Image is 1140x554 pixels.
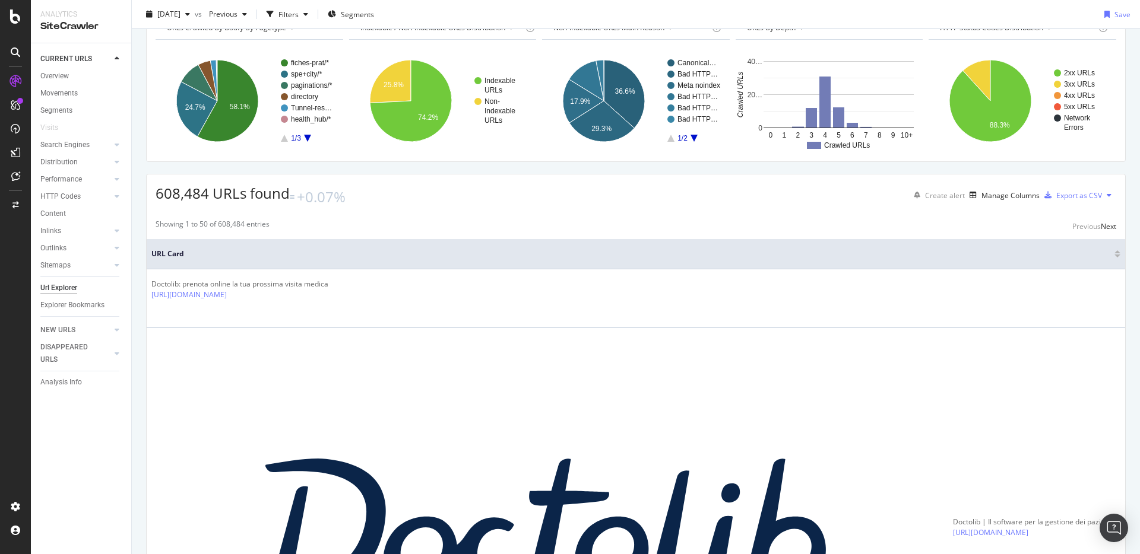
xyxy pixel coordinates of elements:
[156,183,290,203] span: 608,484 URLs found
[823,131,827,139] text: 4
[929,49,1116,152] svg: A chart.
[758,124,762,132] text: 0
[349,49,537,152] div: A chart.
[542,49,730,152] svg: A chart.
[484,77,515,85] text: Indexable
[40,259,71,272] div: Sitemaps
[418,113,438,122] text: 74.2%
[1114,9,1130,19] div: Save
[1072,221,1101,231] div: Previous
[677,104,718,112] text: Bad HTTP…
[768,131,772,139] text: 0
[615,88,635,96] text: 36.6%
[291,115,331,123] text: health_hub/*
[484,86,502,94] text: URLs
[1100,514,1128,542] div: Open Intercom Messenger
[747,23,796,33] span: URLs by Depth
[40,324,75,336] div: NEW URLS
[157,9,180,19] span: 2025 Aug. 22nd
[40,122,70,134] a: Visits
[291,81,332,90] text: paginations/*
[291,134,301,142] text: 1/3
[747,91,762,99] text: 20…
[40,190,81,203] div: HTTP Codes
[141,5,195,24] button: [DATE]
[677,134,688,142] text: 1/2
[151,279,328,289] div: Doctolib: prenota online la tua prossima visita medica
[40,341,111,366] a: DISAPPEARED URLS
[484,97,500,106] text: Non-
[677,59,716,67] text: Canonical…
[40,299,123,311] a: Explorer Bookmarks
[1100,5,1130,24] button: Save
[40,53,92,65] div: CURRENT URLS
[1064,103,1095,111] text: 5xx URLs
[553,23,664,33] span: Non-Indexable URLs Main Reason
[484,107,515,115] text: Indexable
[156,49,343,152] svg: A chart.
[156,219,270,233] div: Showing 1 to 50 of 608,484 entries
[1064,91,1095,100] text: 4xx URLs
[40,87,78,100] div: Movements
[571,97,591,106] text: 17.9%
[891,131,895,139] text: 9
[824,141,870,149] text: Crawled URLs
[40,376,82,389] div: Analysis Info
[40,53,111,65] a: CURRENT URLS
[901,131,913,139] text: 10+
[736,72,745,117] text: Crawled URLs
[40,70,69,82] div: Overview
[1072,219,1101,233] button: Previous
[40,20,122,33] div: SiteCrawler
[1064,80,1095,88] text: 3xx URLs
[40,376,123,389] a: Analysis Info
[151,289,227,300] a: [URL][DOMAIN_NAME]
[1101,221,1116,231] div: Next
[677,70,718,78] text: Bad HTTP…
[384,81,404,89] text: 25.8%
[230,103,250,111] text: 58.1%
[40,87,123,100] a: Movements
[40,122,58,134] div: Visits
[40,104,123,117] a: Segments
[940,23,1043,33] span: HTTP Status Codes Distribution
[878,131,882,139] text: 8
[484,116,502,125] text: URLs
[1101,219,1116,233] button: Next
[40,190,111,203] a: HTTP Codes
[167,23,286,33] span: URLs Crawled By Botify By pagetype
[291,104,332,112] text: Tunnel-res…
[796,131,800,139] text: 2
[990,121,1010,129] text: 88.3%
[782,131,786,139] text: 1
[40,139,90,151] div: Search Engines
[953,517,1113,527] div: Doctolib | Il software per la gestione dei pazienti
[677,81,720,90] text: Meta noindex
[981,190,1040,200] div: Manage Columns
[278,9,299,19] div: Filters
[40,9,122,20] div: Analytics
[591,125,612,133] text: 29.3%
[40,225,111,237] a: Inlinks
[909,186,965,205] button: Create alert
[40,324,111,336] a: NEW URLS
[262,5,313,24] button: Filters
[291,70,322,78] text: spe+city/*
[195,9,204,19] span: vs
[341,9,374,19] span: Segments
[40,299,104,311] div: Explorer Bookmarks
[323,5,379,24] button: Segments
[40,173,82,186] div: Performance
[40,156,111,168] a: Distribution
[953,527,1028,537] a: [URL][DOMAIN_NAME]
[40,139,111,151] a: Search Engines
[736,49,923,152] div: A chart.
[297,187,346,207] div: +0.07%
[925,190,965,200] div: Create alert
[1056,190,1102,200] div: Export as CSV
[40,225,61,237] div: Inlinks
[40,282,77,294] div: Url Explorer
